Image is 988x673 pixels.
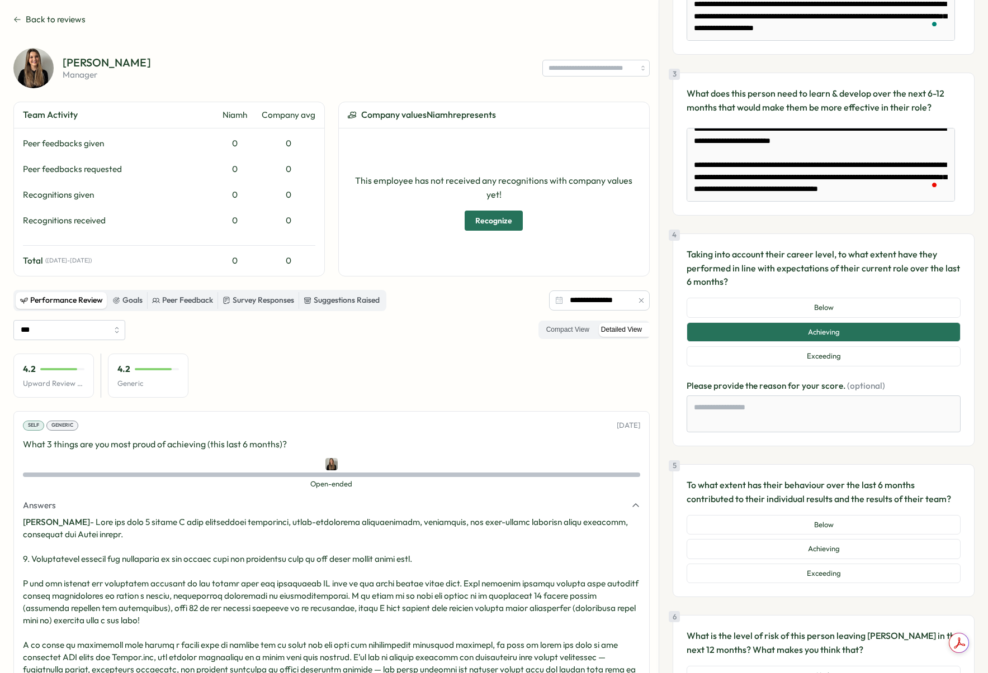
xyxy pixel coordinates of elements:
[541,323,595,337] label: Compact View
[465,211,523,231] button: Recognize
[23,479,640,489] span: Open-ended
[23,108,208,122] div: Team Activity
[223,294,294,307] div: Survey Responses
[23,499,56,512] span: Answers
[212,214,257,227] div: 0
[112,294,143,307] div: Goals
[262,163,315,175] div: 0
[687,298,961,318] button: Below
[361,108,496,122] span: Company values Niamh represents
[687,539,961,559] button: Achieving
[117,379,179,389] p: Generic
[687,564,961,584] button: Exceeding
[262,214,315,227] div: 0
[325,458,338,470] img: Niamh Linton
[687,380,713,391] span: Please
[45,257,92,264] span: ( [DATE] - [DATE] )
[117,363,130,375] p: 4.2
[788,380,802,391] span: for
[212,189,257,201] div: 0
[212,255,257,267] div: 0
[212,137,257,150] div: 0
[348,174,640,202] p: This employee has not received any recognitions with company values yet!
[63,70,151,79] p: manager
[23,379,84,389] p: Upward Review Avg
[687,322,961,342] button: Achieving
[13,13,86,26] button: Back to reviews
[745,380,759,391] span: the
[23,363,36,375] p: 4.2
[847,380,885,391] span: (optional)
[669,230,680,241] div: 4
[669,460,680,471] div: 5
[212,109,257,121] div: Niamh
[687,478,961,506] p: To what extent has their behaviour over the last 6 months contributed to their individual results...
[23,163,208,175] div: Peer feedbacks requested
[262,137,315,150] div: 0
[713,380,745,391] span: provide
[669,69,680,80] div: 3
[687,87,961,114] p: What does this person need to learn & develop over the next 6-12 months that would make them be m...
[23,137,208,150] div: Peer feedbacks given
[23,437,640,451] p: What 3 things are you most proud of achieving (this last 6 months)?
[13,48,54,88] img: Niamh Linton
[23,517,90,527] span: [PERSON_NAME]
[23,189,208,201] div: Recognitions given
[262,109,315,121] div: Company avg
[46,421,78,431] div: Generic
[669,611,680,622] div: 6
[687,128,955,202] textarea: To enrich screen reader interactions, please activate Accessibility in Grammarly extension settings
[687,515,961,535] button: Below
[687,247,961,289] p: Taking into account their career level, to what extent have they performed in line with expectati...
[595,323,647,337] label: Detailed View
[262,189,315,201] div: 0
[802,380,821,391] span: your
[821,380,847,391] span: score.
[26,13,86,26] span: Back to reviews
[687,629,961,657] p: What is the level of risk of this person leaving [PERSON_NAME] in the next 12 months? What makes ...
[23,499,640,512] button: Answers
[23,255,43,267] span: Total
[617,421,640,431] p: [DATE]
[20,294,103,307] div: Performance Review
[152,294,213,307] div: Peer Feedback
[475,211,512,230] span: Recognize
[304,294,380,307] div: Suggestions Raised
[687,346,961,366] button: Exceeding
[23,214,208,227] div: Recognitions received
[759,380,788,391] span: reason
[23,421,44,431] div: Self
[262,255,315,267] div: 0
[212,163,257,175] div: 0
[63,57,151,68] p: [PERSON_NAME]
